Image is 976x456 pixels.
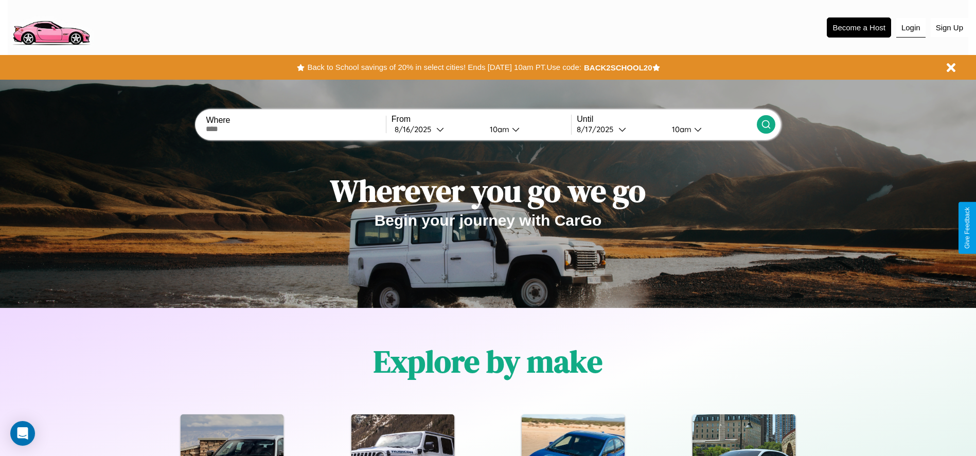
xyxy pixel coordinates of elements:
button: 8/16/2025 [392,124,482,135]
div: 8 / 16 / 2025 [395,124,436,134]
h1: Explore by make [374,340,602,382]
label: Where [206,116,385,125]
div: Give Feedback [964,207,971,249]
div: 10am [485,124,512,134]
button: 10am [664,124,757,135]
img: logo [8,5,94,48]
div: Open Intercom Messenger [10,421,35,446]
button: 10am [482,124,572,135]
div: 8 / 17 / 2025 [577,124,618,134]
button: Login [896,18,926,38]
label: Until [577,115,756,124]
button: Become a Host [827,17,891,38]
div: 10am [667,124,694,134]
label: From [392,115,571,124]
button: Sign Up [931,18,968,37]
b: BACK2SCHOOL20 [584,63,652,72]
button: Back to School savings of 20% in select cities! Ends [DATE] 10am PT.Use code: [305,60,583,75]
